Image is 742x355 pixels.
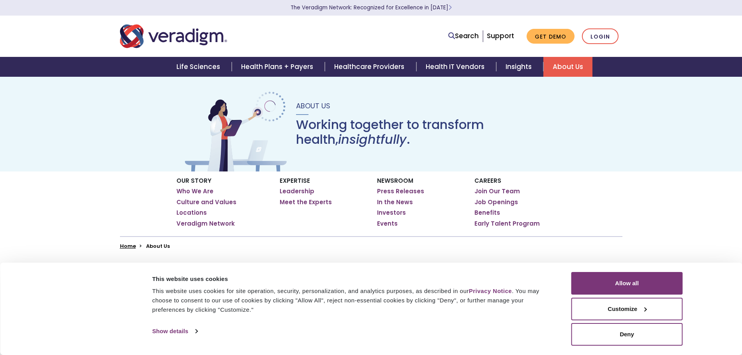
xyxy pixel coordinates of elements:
[296,101,330,111] span: About Us
[474,209,500,217] a: Benefits
[571,323,683,346] button: Deny
[377,198,413,206] a: In the News
[571,272,683,295] button: Allow all
[582,28,619,44] a: Login
[152,274,554,284] div: This website uses cookies
[296,117,559,147] h1: Working together to transform health, .
[120,23,227,49] img: Veradigm logo
[377,187,424,195] a: Press Releases
[232,57,325,77] a: Health Plans + Payers
[338,131,407,148] em: insightfully
[176,209,207,217] a: Locations
[377,209,406,217] a: Investors
[571,298,683,320] button: Customize
[496,57,543,77] a: Insights
[152,325,197,337] a: Show details
[167,57,232,77] a: Life Sciences
[448,4,452,11] span: Learn More
[474,187,520,195] a: Join Our Team
[176,220,235,228] a: Veradigm Network
[487,31,514,41] a: Support
[280,198,332,206] a: Meet the Experts
[280,187,314,195] a: Leadership
[543,57,592,77] a: About Us
[176,187,213,195] a: Who We Are
[152,286,554,314] div: This website uses cookies for site operation, security, personalization, and analytics purposes, ...
[176,198,236,206] a: Culture and Values
[474,198,518,206] a: Job Openings
[291,4,452,11] a: The Veradigm Network: Recognized for Excellence in [DATE]Learn More
[474,220,540,228] a: Early Talent Program
[448,31,479,41] a: Search
[527,29,575,44] a: Get Demo
[377,220,398,228] a: Events
[416,57,496,77] a: Health IT Vendors
[325,57,416,77] a: Healthcare Providers
[469,288,512,294] a: Privacy Notice
[120,242,136,250] a: Home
